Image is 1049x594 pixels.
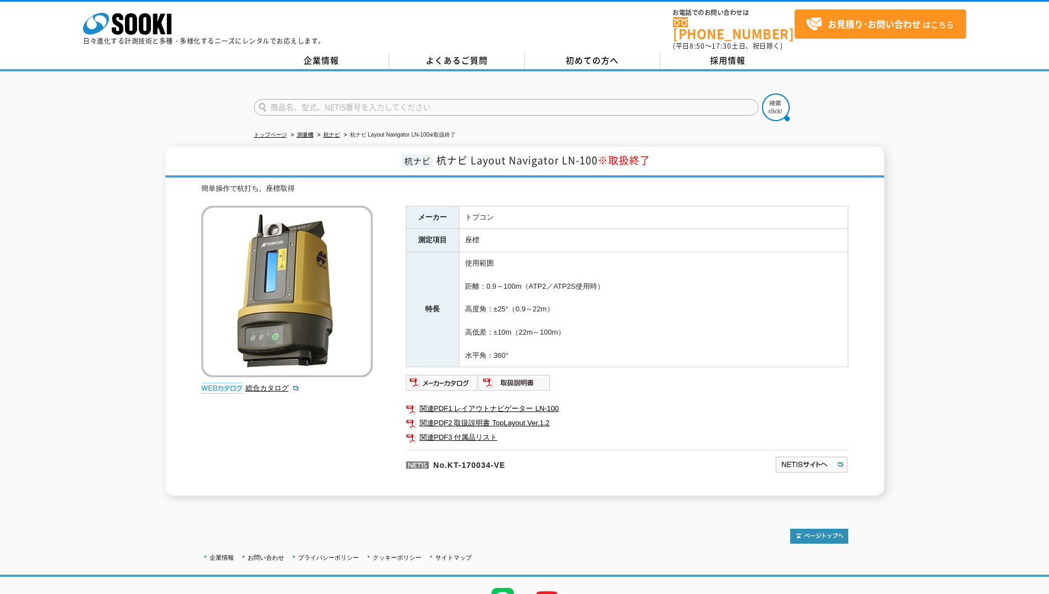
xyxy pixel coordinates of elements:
[690,41,705,51] span: 8:50
[762,93,790,121] img: btn_search.png
[254,99,759,116] input: 商品名、型式、NETIS番号を入力してください
[673,41,782,51] span: (平日 ～ 土日、祝日除く)
[673,17,795,40] a: [PHONE_NUMBER]
[323,132,340,138] a: 杭ナビ
[406,206,459,229] th: メーカー
[459,206,848,229] td: トプコン
[254,53,389,69] a: 企業情報
[566,54,619,66] span: 初めての方へ
[806,16,954,33] span: はこちら
[406,402,848,416] a: 関連PDF1 レイアウトナビゲーター LN-100
[83,38,325,44] p: 日々進化する計測技術と多種・多様化するニーズにレンタルでお応えします。
[201,383,243,394] img: webカタログ
[406,450,668,477] p: No.KT-170034-VE
[401,154,434,167] span: 杭ナビ
[201,183,848,195] div: 簡単操作で杭打ち。座標取得
[406,229,459,252] th: 測定項目
[406,382,478,390] a: メーカーカタログ
[254,132,287,138] a: トップページ
[478,374,551,392] img: 取扱説明書
[248,554,284,561] a: お問い合わせ
[673,9,795,16] span: お電話でのお問い合わせは
[459,229,848,252] td: 座標
[298,554,359,561] a: プライバシーポリシー
[389,53,525,69] a: よくあるご質問
[435,554,472,561] a: サイトマップ
[342,129,456,141] li: 杭ナビ Layout Navigator LN-100※取扱終了
[406,430,848,445] a: 関連PDF3 付属品リスト
[201,206,373,377] img: 杭ナビ Layout Navigator LN-100※取扱終了
[660,53,796,69] a: 採用情報
[373,554,421,561] a: クッキーポリシー
[828,17,921,30] strong: お見積り･お問い合わせ
[436,153,650,168] span: 杭ナビ Layout Navigator LN-100
[525,53,660,69] a: 初めての方へ
[478,382,551,390] a: 取扱説明書
[598,153,650,168] span: ※取扱終了
[795,9,966,39] a: お見積り･お問い合わせはこちら
[775,456,848,473] img: NETISサイトへ
[790,529,848,544] img: トップページへ
[712,41,732,51] span: 17:30
[406,374,478,392] img: メーカーカタログ
[210,554,234,561] a: 企業情報
[406,416,848,430] a: 関連PDF2 取扱説明書 TopLayout Ver.1.2
[459,252,848,367] td: 使用範囲 距離：0.9～100m（ATP2／ATP2S使用時） 高度角：±25°（0.9～22m） 高低差：±10m（22m～100m） 水平角：360°
[246,384,300,392] a: 総合カタログ
[297,132,314,138] a: 測量機
[406,252,459,367] th: 特長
